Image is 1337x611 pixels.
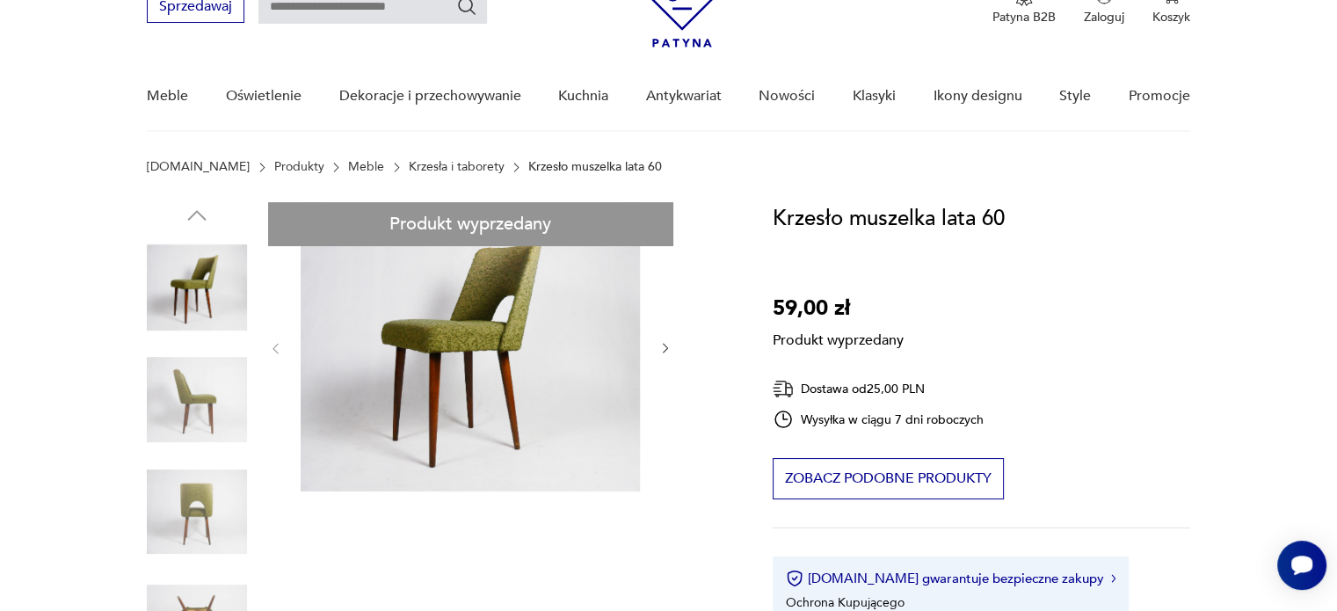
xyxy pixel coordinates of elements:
[853,62,896,130] a: Klasyki
[226,62,302,130] a: Oświetlenie
[773,458,1004,499] button: Zobacz podobne produkty
[147,160,250,174] a: [DOMAIN_NAME]
[528,160,662,174] p: Krzesło muszelka lata 60
[786,594,905,611] li: Ochrona Kupującego
[1111,574,1116,583] img: Ikona strzałki w prawo
[274,160,324,174] a: Produkty
[759,62,815,130] a: Nowości
[409,160,505,174] a: Krzesła i taborety
[147,2,244,14] a: Sprzedawaj
[147,62,188,130] a: Meble
[773,202,1005,236] h1: Krzesło muszelka lata 60
[1129,62,1190,130] a: Promocje
[773,292,904,325] p: 59,00 zł
[933,62,1021,130] a: Ikony designu
[1152,9,1190,25] p: Koszyk
[992,9,1056,25] p: Patyna B2B
[773,378,794,400] img: Ikona dostawy
[338,62,520,130] a: Dekoracje i przechowywanie
[1059,62,1091,130] a: Style
[786,570,1115,587] button: [DOMAIN_NAME] gwarantuje bezpieczne zakupy
[786,570,803,587] img: Ikona certyfikatu
[1084,9,1124,25] p: Zaloguj
[773,409,984,430] div: Wysyłka w ciągu 7 dni roboczych
[773,378,984,400] div: Dostawa od 25,00 PLN
[773,325,904,350] p: Produkt wyprzedany
[646,62,722,130] a: Antykwariat
[348,160,384,174] a: Meble
[1277,541,1326,590] iframe: Smartsupp widget button
[558,62,608,130] a: Kuchnia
